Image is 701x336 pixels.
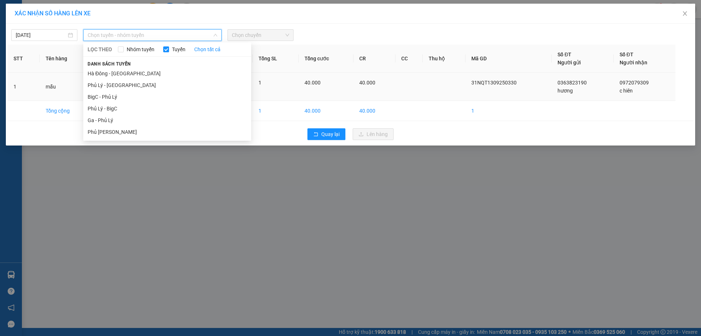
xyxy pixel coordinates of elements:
li: Ga - Phủ Lý [83,114,251,126]
th: STT [8,45,40,73]
span: hương [558,88,573,94]
span: Số ĐT [620,52,633,57]
input: 13/09/2025 [16,31,66,39]
th: Tên hàng [40,45,94,73]
span: 1 [258,80,261,86]
span: Chọn tuyến - nhóm tuyến [88,30,217,41]
td: Tổng cộng [40,101,94,121]
span: Tuyến [169,45,188,53]
span: Danh sách tuyến [83,61,135,67]
span: rollback [313,132,318,137]
th: Tổng SL [253,45,299,73]
span: Nhóm tuyến [124,45,157,53]
td: 40.000 [353,101,395,121]
button: uploadLên hàng [353,128,394,140]
span: 40.000 [359,80,375,86]
th: Mã GD [466,45,552,73]
button: Close [675,4,695,24]
span: Người gửi [558,60,581,65]
td: 1 [8,73,40,101]
li: Phủ Lý - BigC [83,103,251,114]
li: BigC - Phủ Lý [83,91,251,103]
span: LỌC THEO [88,45,112,53]
li: Phủ [PERSON_NAME] [83,126,251,138]
span: Quay lại [321,130,340,138]
span: down [213,33,218,37]
span: XÁC NHẬN SỐ HÀNG LÊN XE [15,10,91,17]
span: LH1109250245 [77,49,120,57]
span: 0972079309 [620,80,649,86]
span: 0363823190 [558,80,587,86]
span: Số ĐT [558,52,571,57]
td: 1 [466,101,552,121]
button: rollbackQuay lại [307,128,345,140]
span: 40.000 [304,80,321,86]
strong: CÔNG TY TNHH DỊCH VỤ DU LỊCH THỜI ĐẠI [13,6,72,30]
span: Người nhận [620,60,647,65]
td: 1 [253,101,299,121]
td: 40.000 [299,101,353,121]
th: Thu hộ [423,45,466,73]
th: Tổng cước [299,45,353,73]
span: c hiên [620,88,633,94]
span: Chọn chuyến [232,30,289,41]
span: close [682,11,688,16]
th: CR [353,45,395,73]
img: logo [4,26,9,63]
span: 31NQT1309250330 [471,80,517,86]
th: CC [395,45,423,73]
td: mẫu [40,73,94,101]
span: Chuyển phát nhanh: [GEOGRAPHIC_DATA] - [GEOGRAPHIC_DATA] [11,31,74,57]
li: Hà Đông - [GEOGRAPHIC_DATA] [83,68,251,79]
li: Phủ Lý - [GEOGRAPHIC_DATA] [83,79,251,91]
a: Chọn tất cả [194,45,221,53]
